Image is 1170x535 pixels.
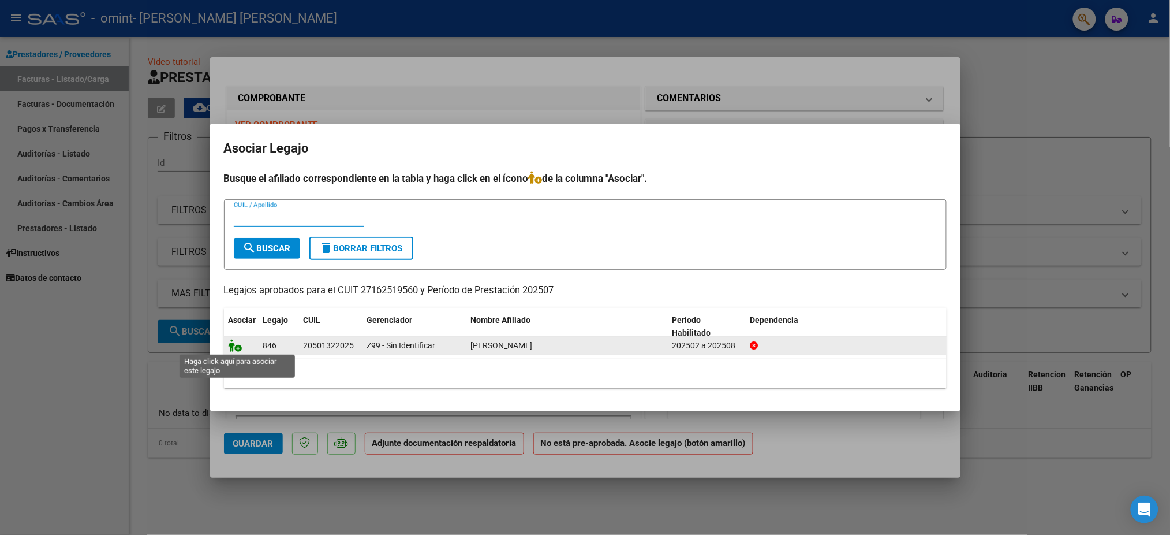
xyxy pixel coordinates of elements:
span: Dependencia [750,315,798,325]
datatable-header-cell: CUIL [299,308,362,346]
datatable-header-cell: Periodo Habilitado [667,308,745,346]
mat-icon: search [243,241,257,255]
div: 20501322025 [304,339,354,352]
span: CUIL [304,315,321,325]
h2: Asociar Legajo [224,138,947,159]
button: Buscar [234,238,300,259]
span: Borrar Filtros [320,243,403,254]
button: Borrar Filtros [309,237,413,260]
datatable-header-cell: Gerenciador [362,308,466,346]
span: Legajo [263,315,289,325]
span: Nombre Afiliado [471,315,531,325]
p: Legajos aprobados para el CUIT 27162519560 y Período de Prestación 202507 [224,284,947,298]
span: Buscar [243,243,291,254]
span: Gerenciador [367,315,413,325]
mat-icon: delete [320,241,334,255]
span: DIAZ ALEJANDRO DAMIAN [471,341,533,350]
div: 1 registros [224,359,947,388]
span: 846 [263,341,277,350]
datatable-header-cell: Legajo [259,308,299,346]
span: Asociar [229,315,256,325]
h4: Busque el afiliado correspondiente en la tabla y haga click en el ícono de la columna "Asociar". [224,171,947,186]
div: 202502 a 202508 [672,339,741,352]
div: Open Intercom Messenger [1131,496,1158,523]
span: Periodo Habilitado [672,315,711,338]
datatable-header-cell: Asociar [224,308,259,346]
datatable-header-cell: Dependencia [745,308,947,346]
span: Z99 - Sin Identificar [367,341,436,350]
datatable-header-cell: Nombre Afiliado [466,308,668,346]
